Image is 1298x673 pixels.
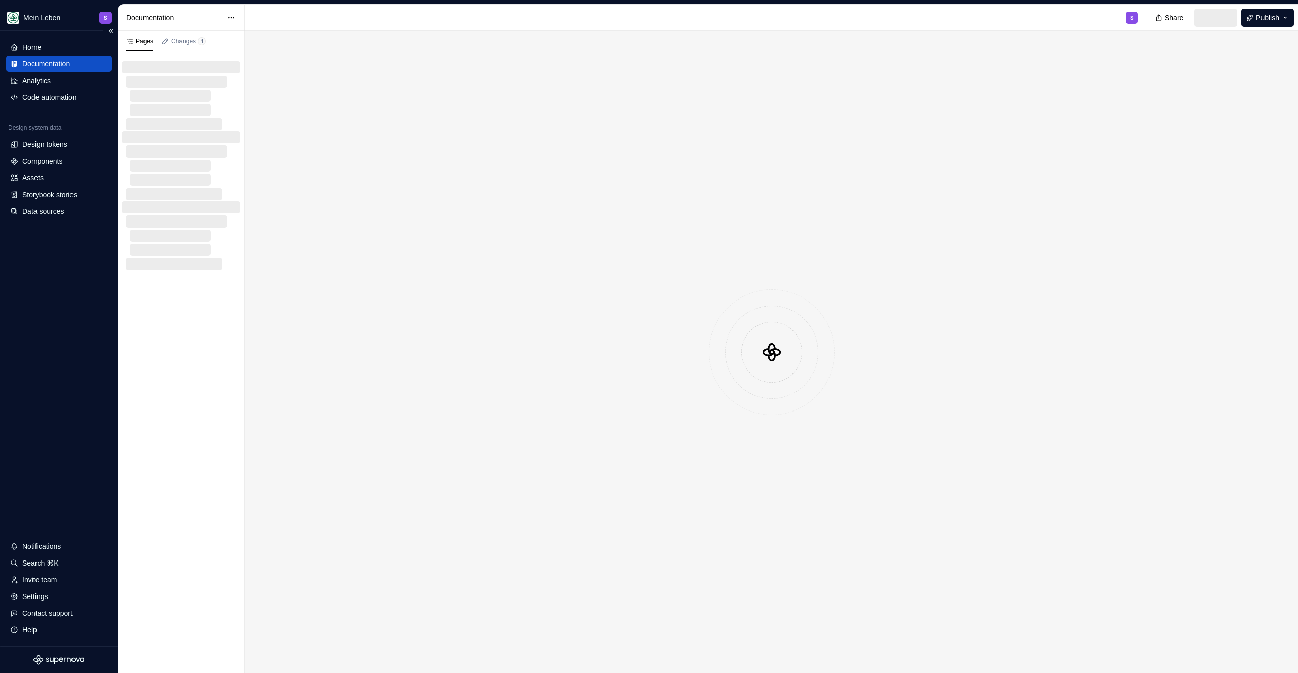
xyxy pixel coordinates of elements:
[104,14,107,22] div: S
[23,13,60,23] div: Mein Leben
[22,156,62,166] div: Components
[6,588,112,605] a: Settings
[22,608,73,618] div: Contact support
[1241,9,1294,27] button: Publish
[22,59,70,69] div: Documentation
[126,13,222,23] div: Documentation
[6,89,112,105] a: Code automation
[2,7,116,28] button: Mein LebenS
[6,39,112,55] a: Home
[22,558,59,568] div: Search ⌘K
[171,37,206,45] div: Changes
[6,136,112,153] a: Design tokens
[1130,14,1134,22] div: S
[6,538,112,554] button: Notifications
[7,12,19,24] img: df5db9ef-aba0-4771-bf51-9763b7497661.png
[6,572,112,588] a: Invite team
[6,203,112,219] a: Data sources
[1256,13,1279,23] span: Publish
[1165,13,1183,23] span: Share
[6,622,112,638] button: Help
[22,173,44,183] div: Assets
[22,625,37,635] div: Help
[126,37,153,45] div: Pages
[6,72,112,89] a: Analytics
[22,190,77,200] div: Storybook stories
[6,153,112,169] a: Components
[33,655,84,665] svg: Supernova Logo
[22,76,51,86] div: Analytics
[198,37,206,45] span: 1
[6,555,112,571] button: Search ⌘K
[22,139,67,149] div: Design tokens
[22,591,48,602] div: Settings
[22,206,64,216] div: Data sources
[6,605,112,621] button: Contact support
[103,24,118,38] button: Collapse sidebar
[6,170,112,186] a: Assets
[1150,9,1190,27] button: Share
[22,42,41,52] div: Home
[6,56,112,72] a: Documentation
[8,124,61,132] div: Design system data
[22,575,57,585] div: Invite team
[22,92,77,102] div: Code automation
[6,186,112,203] a: Storybook stories
[22,541,61,551] div: Notifications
